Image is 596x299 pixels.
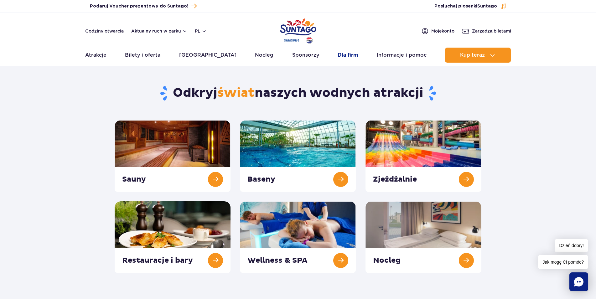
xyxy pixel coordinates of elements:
[538,255,588,269] span: Jak mogę Ci pomóc?
[280,16,316,44] a: Park of Poland
[125,48,160,63] a: Bilety i oferta
[292,48,319,63] a: Sponsorzy
[195,28,207,34] button: pl
[421,27,454,35] a: Mojekonto
[115,85,481,101] h1: Odkryj naszych wodnych atrakcji
[460,52,485,58] span: Kup teraz
[85,28,124,34] a: Godziny otwarcia
[255,48,273,63] a: Nocleg
[445,48,511,63] button: Kup teraz
[569,272,588,291] div: Chat
[377,48,427,63] a: Informacje i pomoc
[434,3,506,9] button: Posłuchaj piosenkiSuntago
[555,239,588,252] span: Dzień dobry!
[131,28,187,34] button: Aktualny ruch w parku
[472,28,511,34] span: Zarządzaj biletami
[179,48,236,63] a: [GEOGRAPHIC_DATA]
[90,3,188,9] span: Podaruj Voucher prezentowy do Suntago!
[217,85,255,101] span: świat
[90,2,197,10] a: Podaruj Voucher prezentowy do Suntago!
[85,48,106,63] a: Atrakcje
[338,48,358,63] a: Dla firm
[477,4,497,8] span: Suntago
[431,28,454,34] span: Moje konto
[462,27,511,35] a: Zarządzajbiletami
[434,3,497,9] span: Posłuchaj piosenki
